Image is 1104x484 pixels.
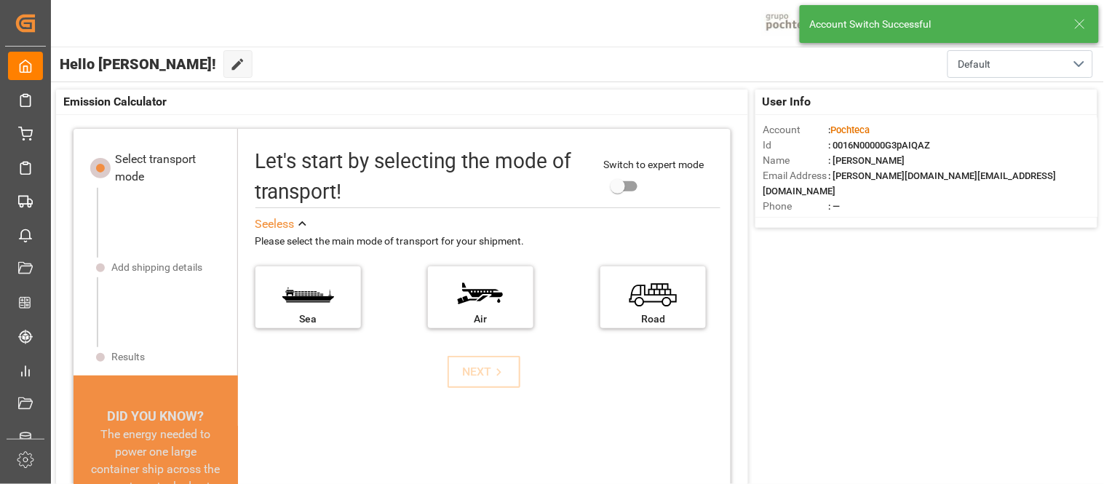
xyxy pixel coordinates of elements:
span: : 0016N00000G3pAIQAZ [828,140,930,151]
span: User Info [763,93,811,111]
span: Emission Calculator [63,93,167,111]
span: Email Address [763,168,828,183]
span: : [PERSON_NAME] [828,155,905,166]
span: Account [763,122,828,138]
span: : Shipper [828,216,865,227]
span: Switch to expert mode [604,159,704,170]
div: Select transport mode [115,151,226,186]
span: Pochteca [830,124,870,135]
span: : [828,124,870,135]
span: Phone [763,199,828,214]
div: Sea [263,312,354,327]
div: See less [255,215,295,233]
div: Let's start by selecting the mode of transport! [255,146,589,207]
span: : [PERSON_NAME][DOMAIN_NAME][EMAIL_ADDRESS][DOMAIN_NAME] [763,170,1056,197]
span: : — [828,201,840,212]
div: Road [608,312,699,327]
div: NEXT [462,363,507,381]
div: DID YOU KNOW? [74,406,238,426]
div: Results [111,349,145,365]
div: Account Switch Successful [810,17,1060,32]
span: Id [763,138,828,153]
span: Account Type [763,214,828,229]
div: Please select the main mode of transport for your shipment. [255,233,721,250]
span: Hello [PERSON_NAME]! [60,50,216,78]
button: NEXT [448,356,520,388]
div: Add shipping details [111,260,202,275]
button: open menu [948,50,1093,78]
div: Air [435,312,526,327]
img: pochtecaImg.jpg_1689854062.jpg [761,11,833,36]
span: Default [958,57,991,72]
span: Name [763,153,828,168]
